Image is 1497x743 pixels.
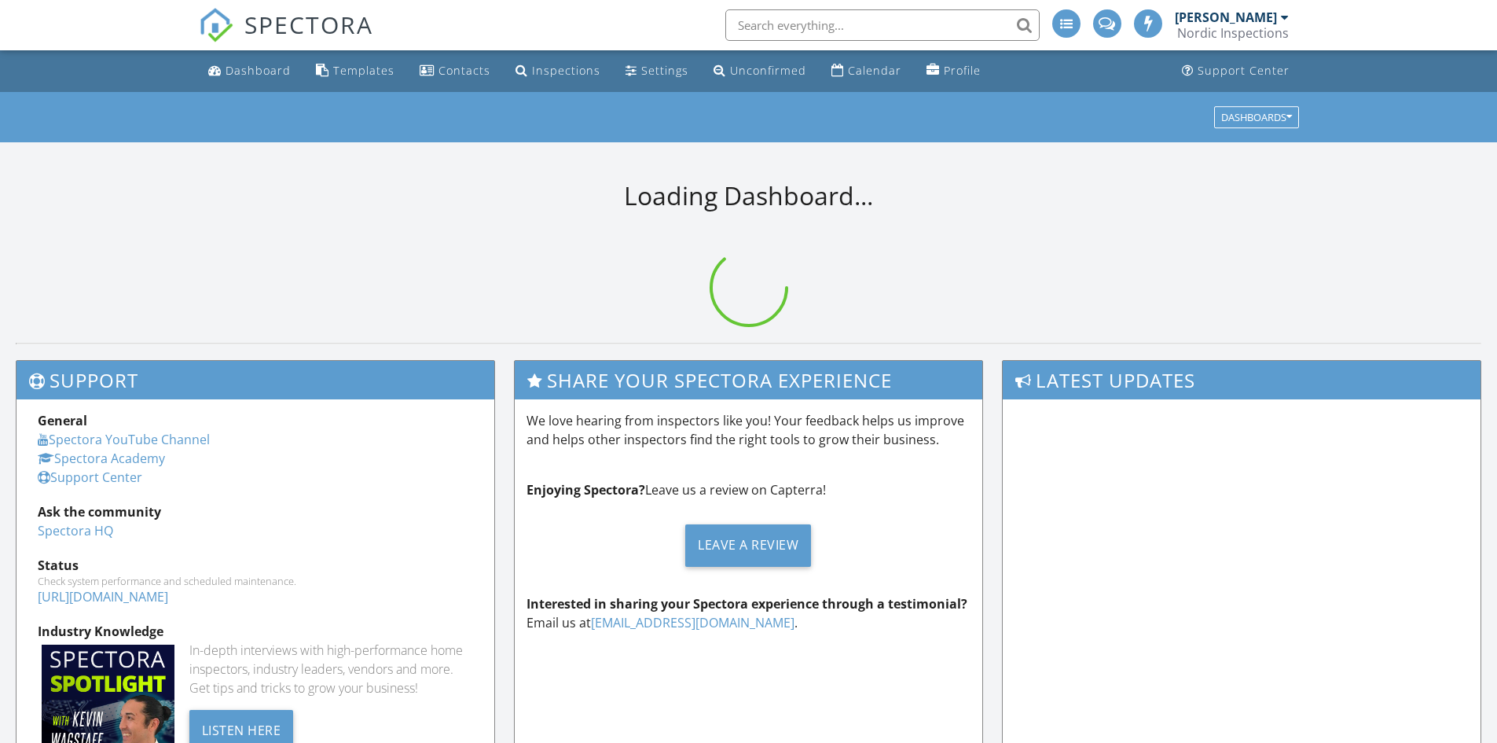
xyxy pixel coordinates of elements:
[38,522,113,539] a: Spectora HQ
[38,450,165,467] a: Spectora Academy
[38,588,168,605] a: [URL][DOMAIN_NAME]
[202,57,297,86] a: Dashboard
[515,361,983,399] h3: Share Your Spectora Experience
[1177,25,1289,41] div: Nordic Inspections
[527,411,971,449] p: We love hearing from inspectors like you! Your feedback helps us improve and helps other inspecto...
[1175,9,1277,25] div: [PERSON_NAME]
[38,622,473,641] div: Industry Knowledge
[189,641,473,697] div: In-depth interviews with high-performance home inspectors, industry leaders, vendors and more. Ge...
[509,57,607,86] a: Inspections
[244,8,373,41] span: SPECTORA
[1214,106,1299,128] button: Dashboards
[1198,63,1290,78] div: Support Center
[641,63,688,78] div: Settings
[226,63,291,78] div: Dashboard
[38,469,142,486] a: Support Center
[438,63,490,78] div: Contacts
[527,481,645,498] strong: Enjoying Spectora?
[527,512,971,579] a: Leave a Review
[1221,112,1292,123] div: Dashboards
[199,8,233,42] img: The Best Home Inspection Software - Spectora
[685,524,811,567] div: Leave a Review
[527,595,967,612] strong: Interested in sharing your Spectora experience through a testimonial?
[1176,57,1296,86] a: Support Center
[38,431,210,448] a: Spectora YouTube Channel
[199,21,373,54] a: SPECTORA
[1003,361,1480,399] h3: Latest Updates
[38,575,473,587] div: Check system performance and scheduled maintenance.
[189,721,294,738] a: Listen Here
[413,57,497,86] a: Contacts
[527,594,971,632] p: Email us at .
[944,63,981,78] div: Profile
[725,9,1040,41] input: Search everything...
[38,412,87,429] strong: General
[920,57,987,86] a: Profile
[38,556,473,575] div: Status
[619,57,695,86] a: Settings
[707,57,813,86] a: Unconfirmed
[38,502,473,521] div: Ask the community
[730,63,806,78] div: Unconfirmed
[532,63,600,78] div: Inspections
[527,480,971,499] p: Leave us a review on Capterra!
[17,361,494,399] h3: Support
[310,57,401,86] a: Templates
[825,57,908,86] a: Calendar
[848,63,901,78] div: Calendar
[591,614,794,631] a: [EMAIL_ADDRESS][DOMAIN_NAME]
[333,63,394,78] div: Templates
